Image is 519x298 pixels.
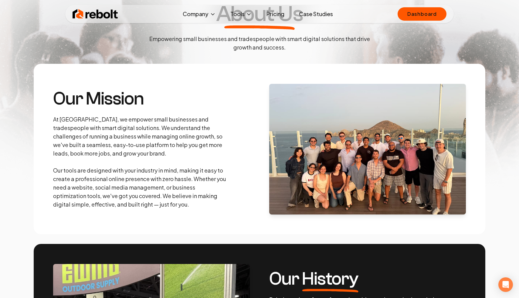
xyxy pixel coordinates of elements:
[73,8,118,20] img: Rebolt Logo
[216,3,303,25] h1: About Us
[144,35,375,52] p: Empowering small businesses and tradespeople with smart digital solutions that drive growth and s...
[398,7,446,21] a: Dashboard
[53,115,228,209] p: At [GEOGRAPHIC_DATA], we empower small businesses and tradespeople with smart digital solutions. ...
[294,8,338,20] a: Case Studies
[178,8,221,20] button: Company
[302,270,358,288] span: History
[269,84,466,214] img: About
[262,8,289,20] a: Pricing
[226,8,257,20] button: Tools
[269,270,444,288] h3: Our
[498,277,513,292] div: Open Intercom Messenger
[53,90,228,108] h3: Our Mission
